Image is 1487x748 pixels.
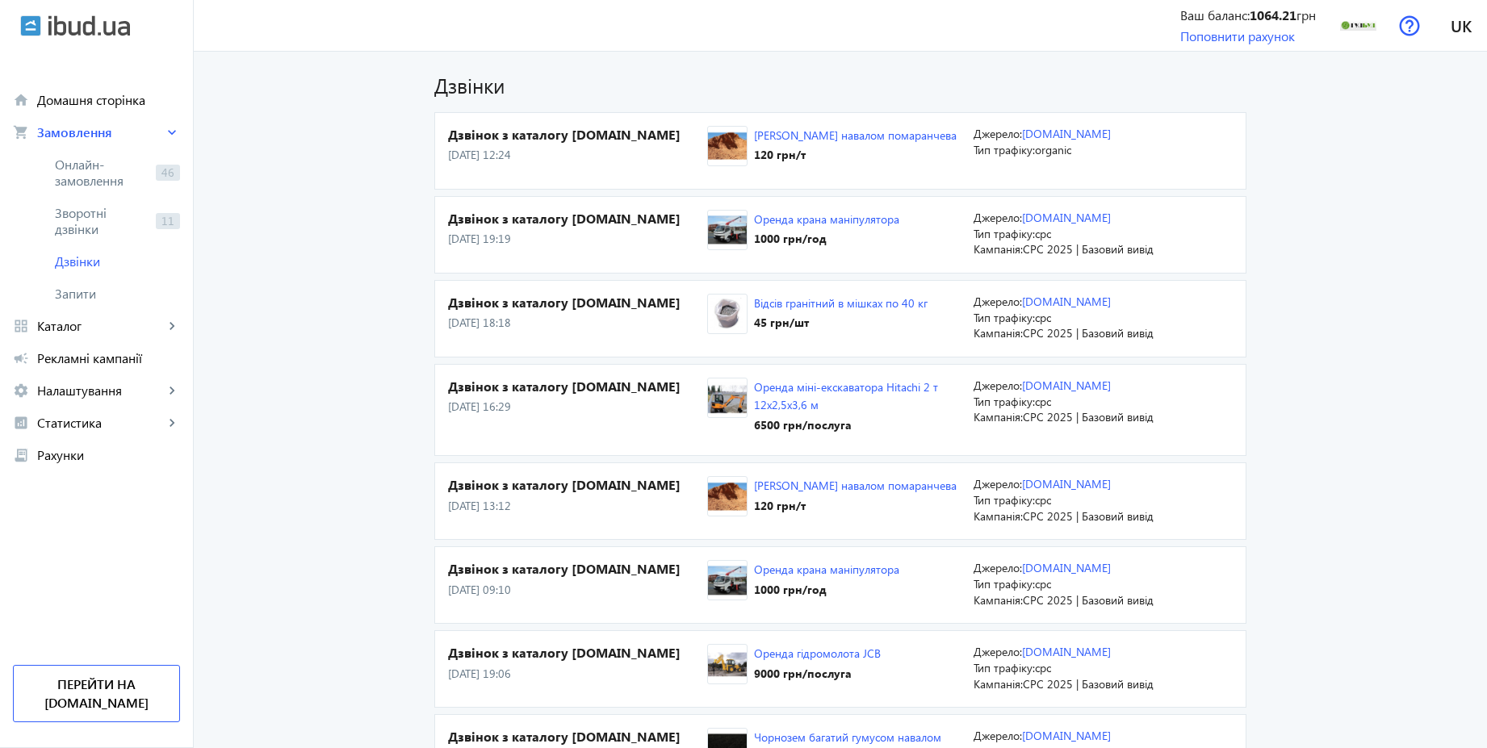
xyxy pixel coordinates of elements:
span: Тип трафіку: [974,394,1035,409]
mat-icon: keyboard_arrow_right [164,415,180,431]
a: Поповнити рахунок [1180,27,1295,44]
a: Оренда міні-екскаватора Hitachi 2 т 12х2,5х3,6 м [754,379,938,412]
span: Запити [55,286,180,302]
div: 1000 грн /год [754,582,899,598]
h1: Дзвінки [434,71,1246,99]
span: Налаштування [37,382,164,399]
p: [DATE] 19:06 [448,666,707,682]
mat-icon: settings [13,382,29,399]
span: organic [1035,142,1071,157]
span: Тип трафіку: [974,492,1035,508]
mat-icon: shopping_cart [13,124,29,140]
h4: Дзвінок з каталогу [DOMAIN_NAME] [448,210,707,228]
a: Відсів гранітний в мішках по 40 кг [754,295,928,311]
span: 11 [156,213,180,229]
div: 9000 грн /послуга [754,666,881,682]
span: CPC 2025 | Базовий вивід [1023,592,1154,608]
mat-icon: keyboard_arrow_right [164,382,180,399]
mat-icon: keyboard_arrow_right [164,124,180,140]
div: 1000 грн /год [754,231,899,247]
img: 23737682eb171483c41408130436262-b1785508a6.jpg [708,130,747,163]
span: Рекламні кампанії [37,350,180,366]
h4: Дзвінок з каталогу [DOMAIN_NAME] [448,126,707,144]
span: Дзвінки [55,253,180,270]
span: Статистика [37,415,164,431]
span: Джерело: [974,294,1022,309]
span: Онлайн-замовлення [55,157,149,189]
img: 23740682eb172818a89635284708531-59f1a95e58.jpg [708,382,747,415]
a: Оренда крана маніпулятора [754,562,899,577]
span: Домашня сторінка [37,92,180,108]
div: 120 грн /т [754,498,957,514]
span: Джерело: [974,378,1022,393]
span: CPC 2025 | Базовий вивід [1023,325,1154,341]
div: Ваш баланс: грн [1180,6,1316,24]
span: cpc [1035,226,1051,241]
a: [DOMAIN_NAME] [1022,476,1111,491]
span: CPC 2025 | Базовий вивід [1023,508,1154,524]
span: CPC 2025 | Базовий вивід [1023,676,1154,692]
span: cpc [1035,660,1051,675]
span: Джерело: [974,560,1022,575]
span: Джерело: [974,210,1022,225]
a: Оренда гідромолота JCB [754,646,881,661]
span: Тип трафіку: [974,310,1035,325]
span: cpc [1035,492,1051,508]
mat-icon: keyboard_arrow_right [164,318,180,334]
a: Оренда крана маніпулятора [754,211,899,227]
p: [DATE] 16:29 [448,399,707,415]
a: [DOMAIN_NAME] [1022,644,1111,659]
mat-icon: receipt_long [13,447,29,463]
span: CPC 2025 | Базовий вивід [1023,409,1154,424]
a: [PERSON_NAME] навалом помаранчева [754,478,957,493]
p: [DATE] 19:19 [448,231,707,247]
a: [DOMAIN_NAME] [1022,294,1111,309]
span: Тип трафіку: [974,226,1035,241]
mat-icon: campaign [13,350,29,366]
img: help.svg [1399,15,1420,36]
h4: Дзвінок з каталогу [DOMAIN_NAME] [448,294,707,311]
a: [PERSON_NAME] навалом помаранчева [754,127,957,143]
img: 275406033d07edc69d8751969449544-19d00c2407.png [1340,7,1376,44]
a: [DOMAIN_NAME] [1022,728,1111,743]
div: 45 грн /шт [754,315,928,331]
p: [DATE] 18:18 [448,315,707,331]
span: 46 [156,165,180,181]
span: uk [1451,15,1472,36]
span: Тип трафіку: [974,142,1035,157]
h4: Дзвінок з каталогу [DOMAIN_NAME] [448,378,707,395]
img: 23737682eb171483c41408130436262-b1785508a6.jpg [708,480,747,513]
span: Замовлення [37,124,164,140]
img: 23345682eb17276d1e4243389144230-12c140a6c5.jpg [708,564,747,597]
span: Кампанія: [974,676,1023,692]
a: Перейти на [DOMAIN_NAME] [13,665,180,722]
p: [DATE] 13:12 [448,498,707,514]
span: CPC 2025 | Базовий вивід [1023,241,1154,257]
h4: Дзвінок з каталогу [DOMAIN_NAME] [448,476,707,494]
span: Кампанія: [974,241,1023,257]
h4: Дзвінок з каталогу [DOMAIN_NAME] [448,560,707,578]
div: 120 грн /т [754,147,957,163]
img: ibud_text.svg [48,15,130,36]
img: 23734682eb1727b2a94880547758979-954a24b18c.jpg [708,648,747,681]
mat-icon: analytics [13,415,29,431]
a: [DOMAIN_NAME] [1022,126,1111,141]
a: [DOMAIN_NAME] [1022,210,1111,225]
a: [DOMAIN_NAME] [1022,560,1111,575]
span: Тип трафіку: [974,576,1035,591]
span: cpc [1035,310,1051,325]
span: Зворотні дзвінки [55,205,149,237]
span: Тип трафіку: [974,660,1035,675]
h4: Дзвінок з каталогу [DOMAIN_NAME] [448,644,707,662]
p: [DATE] 09:10 [448,582,707,598]
mat-icon: home [13,92,29,108]
span: Джерело: [974,644,1022,659]
span: cpc [1035,394,1051,409]
span: Джерело: [974,126,1022,141]
span: Кампанія: [974,325,1023,341]
span: Каталог [37,318,164,334]
span: Джерело: [974,728,1022,743]
img: 23345682eb17276d1e4243389144230-12c140a6c5.jpg [708,214,747,247]
span: Кампанія: [974,508,1023,524]
b: 1064.21 [1250,6,1296,23]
